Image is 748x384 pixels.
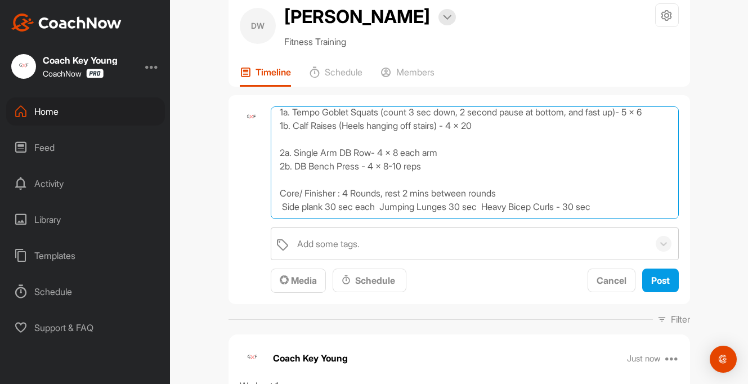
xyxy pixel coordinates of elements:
img: avatar [240,106,263,130]
button: Media [271,269,326,293]
div: Add some tags. [297,237,360,251]
div: Activity [6,169,165,198]
p: Just now [627,353,661,364]
img: CoachNow Pro [86,69,104,78]
span: Cancel [597,275,626,286]
div: CoachNow [43,69,104,78]
button: Cancel [588,269,635,293]
img: arrow-down [443,15,451,20]
div: Templates [6,242,165,270]
div: Home [6,97,165,126]
span: Media [280,275,317,286]
div: Open Intercom Messenger [710,346,737,373]
p: Timeline [256,66,291,78]
p: Coach Key Young [273,351,348,365]
textarea: Workout 2 Warm-up 5 min bike Into 3 Rounds: Glute Bridges x 10. DB Renegade row x 10. Superman Ho... [271,106,678,219]
img: avatar [240,346,265,370]
span: Post [651,275,670,286]
div: Library [6,206,165,234]
div: Support & FAQ [6,314,165,342]
div: Schedule [342,274,397,287]
p: Fitness Training [284,35,456,48]
button: Post [642,269,679,293]
div: Coach Key Young [43,56,118,65]
h2: [PERSON_NAME] [284,3,430,30]
img: CoachNow [11,14,122,32]
img: square_7cf16679c7aea25f2d4f1c612fd9a3bf.jpg [11,54,36,79]
p: Members [396,66,435,78]
p: Filter [671,312,690,326]
div: Schedule [6,278,165,306]
p: Schedule [325,66,362,78]
div: DW [240,8,276,44]
div: Feed [6,133,165,162]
